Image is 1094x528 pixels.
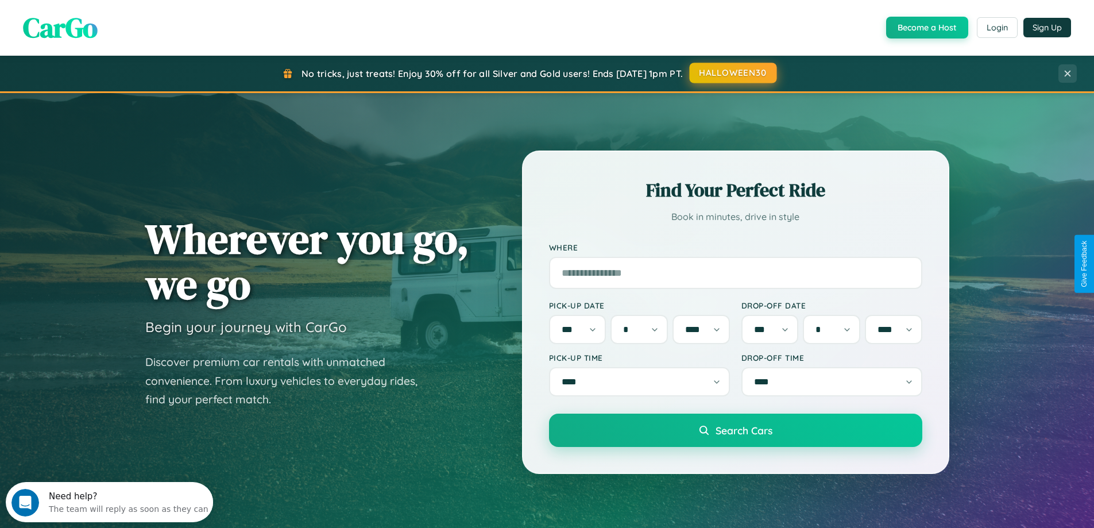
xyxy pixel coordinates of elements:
[1023,18,1071,37] button: Sign Up
[549,209,922,225] p: Book in minutes, drive in style
[1080,241,1088,287] div: Give Feedback
[886,17,968,38] button: Become a Host
[5,5,214,36] div: Open Intercom Messenger
[6,482,213,522] iframe: Intercom live chat discovery launcher
[549,353,730,363] label: Pick-up Time
[549,242,922,252] label: Where
[145,216,469,307] h1: Wherever you go, we go
[741,300,922,310] label: Drop-off Date
[23,9,98,47] span: CarGo
[11,489,39,517] iframe: Intercom live chat
[145,353,432,409] p: Discover premium car rentals with unmatched convenience. From luxury vehicles to everyday rides, ...
[549,300,730,310] label: Pick-up Date
[43,19,203,31] div: The team will reply as soon as they can
[301,68,683,79] span: No tricks, just treats! Enjoy 30% off for all Silver and Gold users! Ends [DATE] 1pm PT.
[977,17,1018,38] button: Login
[690,63,777,83] button: HALLOWEEN30
[43,10,203,19] div: Need help?
[145,318,347,336] h3: Begin your journey with CarGo
[716,424,772,437] span: Search Cars
[741,353,922,363] label: Drop-off Time
[549,414,922,447] button: Search Cars
[549,178,922,203] h2: Find Your Perfect Ride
